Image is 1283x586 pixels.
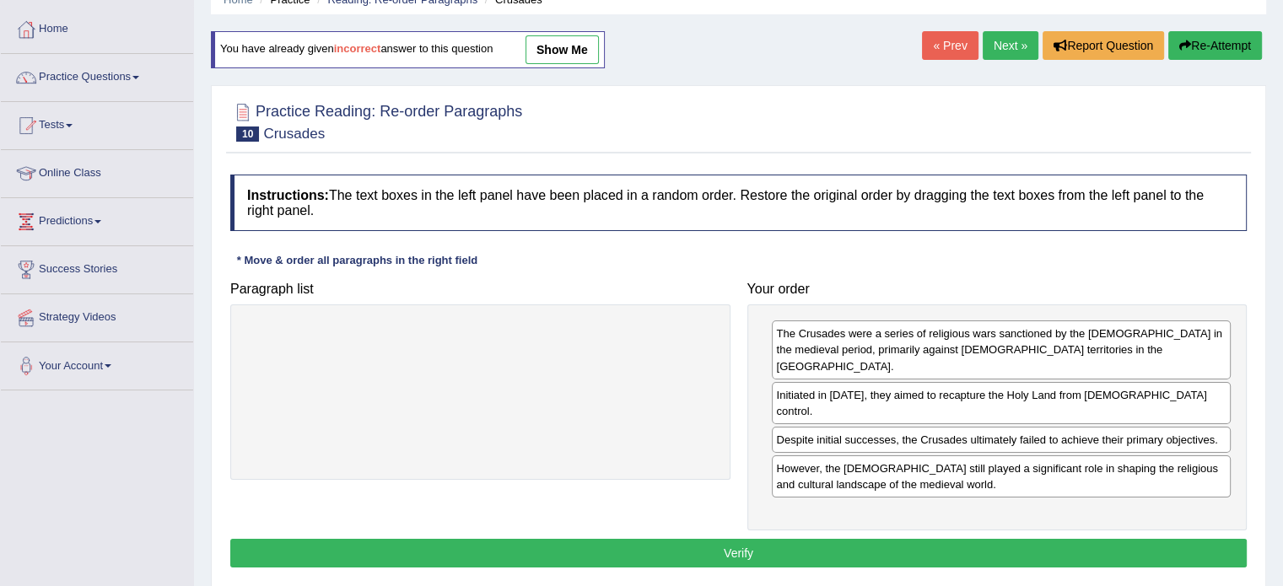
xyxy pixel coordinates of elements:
span: 10 [236,126,259,142]
a: Next » [983,31,1038,60]
div: You have already given answer to this question [211,31,605,68]
button: Verify [230,539,1247,567]
b: Instructions: [247,188,329,202]
div: * Move & order all paragraphs in the right field [230,252,484,268]
a: Tests [1,102,193,144]
div: Initiated in [DATE], they aimed to recapture the Holy Land from [DEMOGRAPHIC_DATA] control. [772,382,1232,424]
button: Re-Attempt [1168,31,1262,60]
a: show me [526,35,599,64]
div: However, the [DEMOGRAPHIC_DATA] still played a significant role in shaping the religious and cult... [772,455,1232,497]
h2: Practice Reading: Re-order Paragraphs [230,99,522,142]
a: Your Account [1,342,193,384]
a: Home [1,6,193,48]
a: « Prev [922,31,978,60]
div: The Crusades were a series of religious wars sanctioned by the [DEMOGRAPHIC_DATA] in the medieval... [772,320,1232,379]
a: Success Stories [1,246,193,288]
a: Practice Questions [1,54,193,96]
small: Crusades [263,126,325,142]
div: Despite initial successes, the Crusades ultimately failed to achieve their primary objectives. [772,427,1232,453]
a: Online Class [1,150,193,192]
h4: Your order [747,282,1248,297]
button: Report Question [1043,31,1164,60]
a: Predictions [1,198,193,240]
h4: Paragraph list [230,282,730,297]
b: incorrect [334,43,381,56]
h4: The text boxes in the left panel have been placed in a random order. Restore the original order b... [230,175,1247,231]
a: Strategy Videos [1,294,193,336]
